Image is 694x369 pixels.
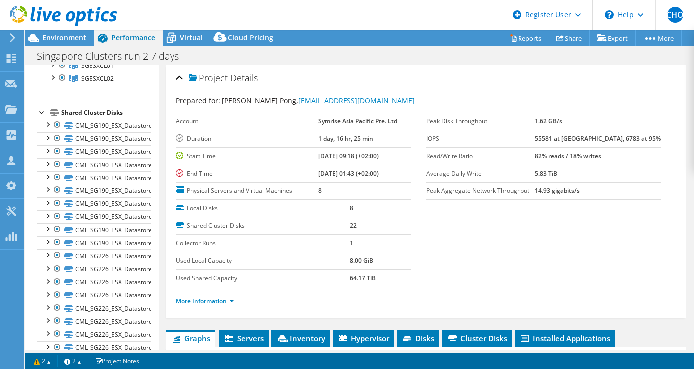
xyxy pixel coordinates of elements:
span: Environment [42,33,86,42]
a: More [635,30,682,46]
b: 64.17 TiB [350,274,376,282]
a: CML_SG190_ESX_Datastore_08 [37,210,151,223]
b: 22 [350,221,357,230]
label: Start Time [176,151,318,161]
span: Servers [224,333,264,343]
a: CML_SG226_ESX_Datastore_05 [37,302,151,315]
label: Account [176,116,318,126]
b: 55581 at [GEOGRAPHIC_DATA], 6783 at 95% [535,134,661,143]
a: CML_SG190_ESX_Datastore_07 [37,197,151,210]
span: Performance [111,33,155,42]
b: 82% reads / 18% writes [535,152,601,160]
b: 1 [350,239,353,247]
a: Export [589,30,636,46]
b: [DATE] 01:43 (+02:00) [318,169,379,178]
span: Cluster Disks [447,333,507,343]
a: CML_SG190_ESX_Datastore_01 [37,119,151,132]
label: Shared Cluster Disks [176,221,350,231]
a: SGESXCL01 [37,59,151,72]
b: 8 [318,186,322,195]
span: Graphs [171,333,210,343]
a: CML_SG190_ESX_Datastore_03 [37,145,151,158]
label: Read/Write Ratio [426,151,535,161]
b: 1.62 GB/s [535,117,562,125]
span: SGESXCL02 [81,74,114,83]
label: Average Daily Write [426,169,535,179]
span: Cloud Pricing [228,33,273,42]
span: Installed Applications [520,333,610,343]
span: Disks [402,333,434,343]
a: [EMAIL_ADDRESS][DOMAIN_NAME] [298,96,415,105]
svg: \n [605,10,614,19]
a: CML_SG226_ESX_Datastore_07 [37,328,151,341]
a: CML_SG226_ESX_Datastore_01 [37,249,151,262]
span: [PERSON_NAME] Pong, [222,96,415,105]
span: CHO [667,7,683,23]
label: Peak Aggregate Network Throughput [426,186,535,196]
a: CML_SG190_ESX_Datastore_04 [37,158,151,171]
b: 8 [350,204,353,212]
b: [DATE] 09:18 (+02:00) [318,152,379,160]
a: Share [549,30,590,46]
a: More Information [176,297,234,305]
a: Project Notes [88,355,146,367]
b: 8.00 GiB [350,256,373,265]
b: 1 day, 16 hr, 25 min [318,134,373,143]
label: End Time [176,169,318,179]
a: CML_SG226_ESX_Datastore_06 [37,315,151,328]
label: Local Disks [176,203,350,213]
label: Used Shared Capacity [176,273,350,283]
a: CML_SG190_ESX_Datastore_09 [37,223,151,236]
label: Physical Servers and Virtual Machines [176,186,318,196]
a: 2 [57,355,88,367]
a: SGESXCL02 [37,72,151,85]
span: Inventory [276,333,325,343]
a: CML_SG226_ESX_Datastore_08 [37,341,151,354]
a: Reports [502,30,549,46]
a: CML_SG226_ESX_Datastore_03 [37,276,151,289]
label: Collector Runs [176,238,350,248]
a: CML_SG190_ESX_Datastore_05 [37,171,151,184]
a: 2 [27,355,58,367]
b: 5.83 TiB [535,169,557,178]
span: Virtual [180,33,203,42]
label: Prepared for: [176,96,220,105]
span: Hypervisor [338,333,389,343]
label: Peak Disk Throughput [426,116,535,126]
a: CML_SG226_ESX_Datastore_04 [37,289,151,302]
b: 14.93 gigabits/s [535,186,580,195]
a: CML_SG190_ESX_Datastore_02 [37,132,151,145]
label: Duration [176,134,318,144]
label: Used Local Capacity [176,256,350,266]
label: IOPS [426,134,535,144]
span: SGESXCL01 [81,61,114,70]
a: CML_SG190_ESX_Datastore_06 [37,184,151,197]
div: Shared Cluster Disks [61,107,151,119]
span: Details [230,72,258,84]
span: Project [189,73,228,83]
a: CML_SG226_ESX_Datastore_02 [37,263,151,276]
a: CML_SG190_ESX_Datastore_10 [37,236,151,249]
b: Symrise Asia Pacific Pte. Ltd [318,117,397,125]
h1: Singapore Clusters run 2 7 days [32,51,194,62]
